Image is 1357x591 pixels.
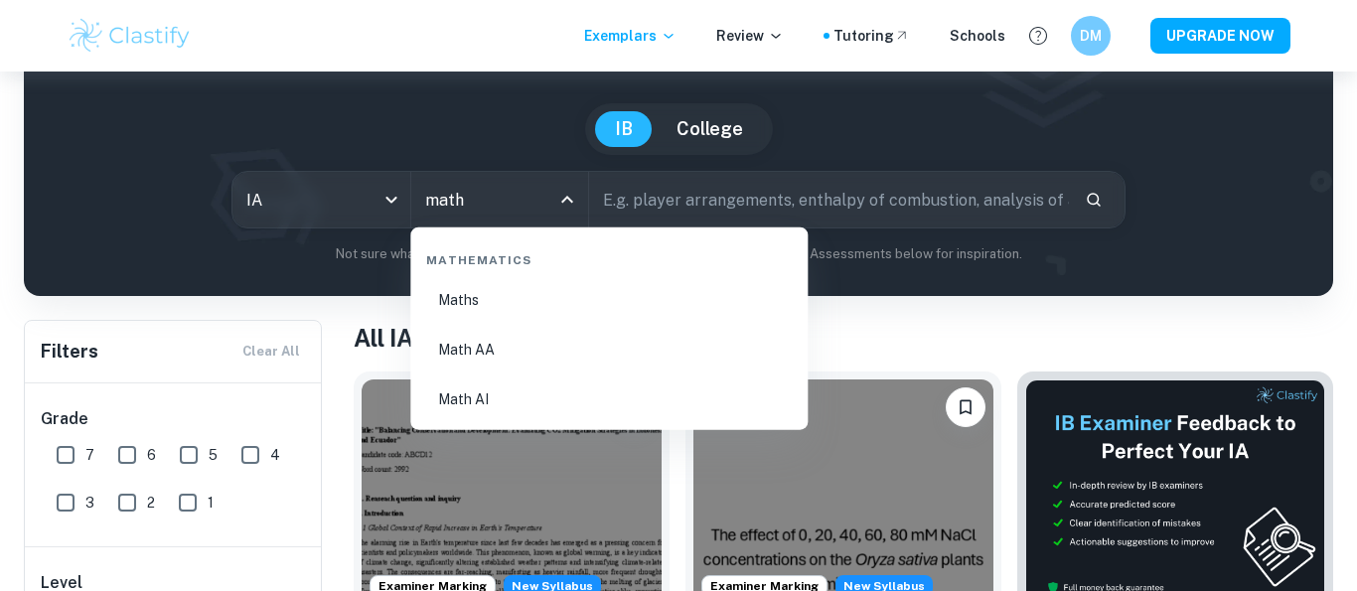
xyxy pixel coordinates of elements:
[1071,16,1111,56] button: DM
[418,376,800,422] li: Math AI
[950,25,1005,47] a: Schools
[208,492,214,514] span: 1
[232,172,410,227] div: IA
[354,320,1333,356] h1: All IA Examples
[584,25,677,47] p: Exemplars
[716,25,784,47] p: Review
[1150,18,1290,54] button: UPGRADE NOW
[418,277,800,323] li: Maths
[40,244,1317,264] p: Not sure what to search for? You can always look through our example Internal Assessments below f...
[85,492,94,514] span: 3
[418,327,800,372] li: Math AA
[1021,19,1055,53] button: Help and Feedback
[270,444,280,466] span: 4
[41,407,307,431] h6: Grade
[946,387,985,427] button: Bookmark
[595,111,653,147] button: IB
[589,172,1069,227] input: E.g. player arrangements, enthalpy of combustion, analysis of a big city...
[209,444,218,466] span: 5
[147,492,155,514] span: 2
[41,338,98,366] h6: Filters
[833,25,910,47] a: Tutoring
[85,444,94,466] span: 7
[553,186,581,214] button: Close
[147,444,156,466] span: 6
[1077,183,1111,217] button: Search
[67,16,193,56] img: Clastify logo
[1080,25,1103,47] h6: DM
[418,235,800,277] div: Mathematics
[657,111,763,147] button: College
